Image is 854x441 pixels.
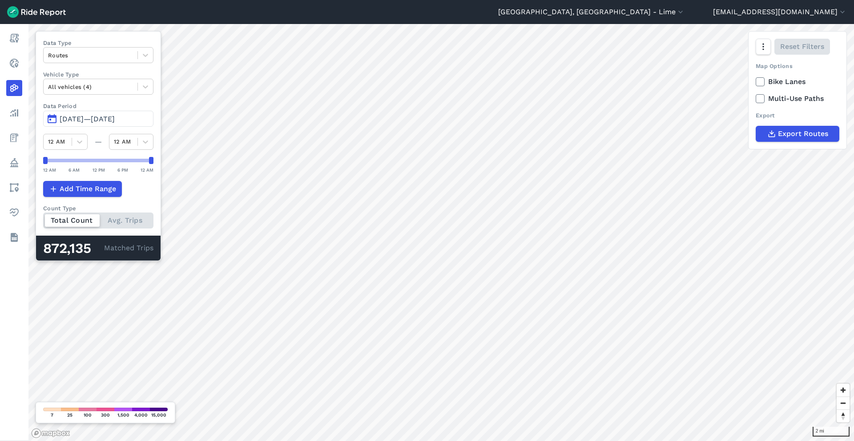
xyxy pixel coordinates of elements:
canvas: Map [28,24,854,441]
span: Export Routes [778,128,828,139]
a: Heatmaps [6,80,22,96]
div: — [88,136,109,147]
button: Zoom out [837,397,850,409]
button: Add Time Range [43,181,122,197]
a: Fees [6,130,22,146]
button: Reset Filters [774,39,830,55]
img: Ride Report [7,6,66,18]
div: 2 mi [813,427,850,437]
div: 6 PM [117,166,128,174]
div: Map Options [756,62,839,70]
div: Export [756,111,839,120]
span: Reset Filters [780,41,824,52]
button: [DATE]—[DATE] [43,111,153,127]
a: Datasets [6,229,22,245]
div: 12 PM [93,166,105,174]
div: Count Type [43,204,153,212]
div: Matched Trips [36,236,161,261]
a: Areas [6,180,22,196]
div: 12 AM [141,166,153,174]
button: Export Routes [756,126,839,142]
label: Vehicle Type [43,70,153,79]
div: 12 AM [43,166,56,174]
label: Data Type [43,39,153,47]
button: [EMAIL_ADDRESS][DOMAIN_NAME] [713,7,847,17]
button: [GEOGRAPHIC_DATA], [GEOGRAPHIC_DATA] - Lime [498,7,685,17]
label: Bike Lanes [756,76,839,87]
a: Health [6,204,22,220]
span: [DATE]—[DATE] [60,115,115,123]
a: Mapbox logo [31,428,70,438]
button: Zoom in [837,384,850,397]
a: Policy [6,155,22,171]
div: 6 AM [68,166,80,174]
label: Data Period [43,102,153,110]
span: Add Time Range [60,184,116,194]
a: Realtime [6,55,22,71]
a: Analyze [6,105,22,121]
a: Report [6,30,22,46]
button: Reset bearing to north [837,409,850,422]
label: Multi-Use Paths [756,93,839,104]
div: 872,135 [43,243,104,254]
